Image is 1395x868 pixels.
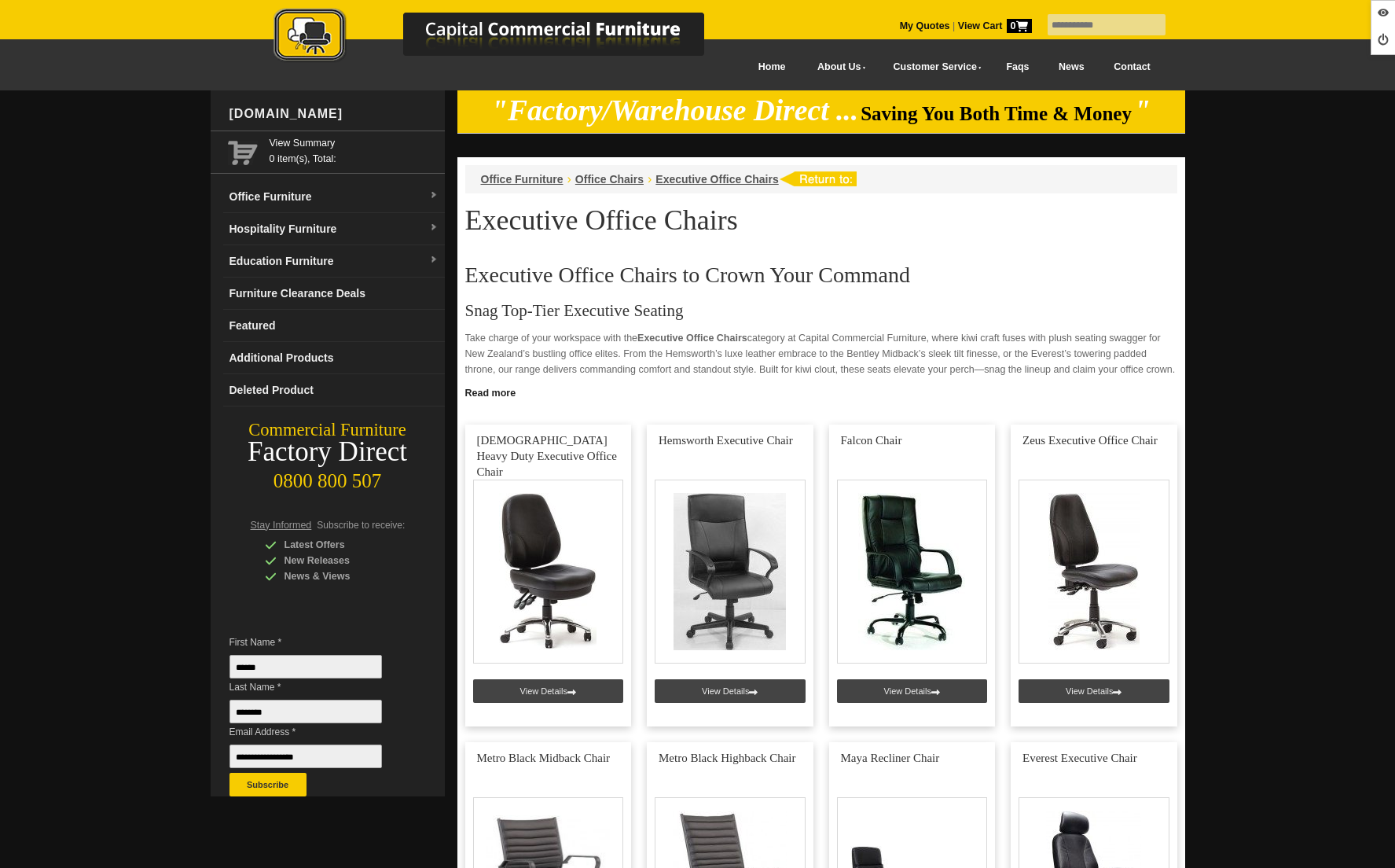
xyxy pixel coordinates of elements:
a: Capital Commercial Furniture Logo [230,8,780,70]
img: return to [779,171,857,186]
span: Subscribe to receive: [317,520,405,531]
h3: Snag Top-Tier Executive Seating [465,303,1177,318]
div: Factory Direct [211,441,445,463]
div: New Releases [265,553,414,568]
a: News [1044,50,1099,85]
input: Email Address * [229,745,382,768]
a: Executive Office Chairs [655,173,778,186]
img: Capital Commercial Furniture Logo [230,8,780,65]
a: Furniture Clearance Deals [223,278,445,310]
a: Hospitality Furnituredropdown [223,213,445,245]
a: Customer Service [876,50,991,85]
div: 0800 800 507 [211,462,445,492]
a: Featured [223,310,445,342]
img: dropdown [429,191,439,200]
input: First Name * [229,655,382,679]
a: View Cart0 [955,20,1031,31]
h1: Executive Office Chairs [465,205,1177,235]
a: Office Chairs [575,173,644,186]
span: 0 [1007,19,1032,33]
a: View Summary [270,135,439,151]
li: › [567,171,571,187]
div: [DOMAIN_NAME] [223,90,445,138]
span: Email Address * [229,724,406,740]
span: 0 item(s), Total: [270,135,439,164]
span: Stay Informed [251,520,312,531]
a: My Quotes [900,20,950,31]
em: "Factory/Warehouse Direct ... [491,94,858,127]
a: Office Furnituredropdown [223,181,445,213]
strong: View Cart [958,20,1032,31]
p: Take charge of your workspace with the category at Capital Commercial Furniture, where kiwi craft... [465,330,1177,377]
span: First Name * [229,634,406,650]
a: Additional Products [223,342,445,374]
a: About Us [800,50,876,85]
div: Latest Offers [265,537,414,553]
a: Education Furnituredropdown [223,245,445,278]
button: Subscribe [229,773,307,796]
li: › [648,171,652,187]
strong: Executive Office Chairs [637,333,747,344]
span: Saving You Both Time & Money [861,103,1132,124]
a: Office Furniture [481,173,564,186]
img: dropdown [429,256,439,265]
div: News & Views [265,568,414,584]
div: Commercial Furniture [211,419,445,441]
img: dropdown [429,223,439,233]
a: Deleted Product [223,374,445,406]
h2: Executive Office Chairs to Crown Your Command [465,263,1177,287]
em: " [1134,94,1151,127]
a: Contact [1099,50,1165,85]
a: Click to read more [457,381,1185,401]
input: Last Name * [229,700,382,723]
a: Faqs [992,50,1044,85]
span: Last Name * [229,679,406,695]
